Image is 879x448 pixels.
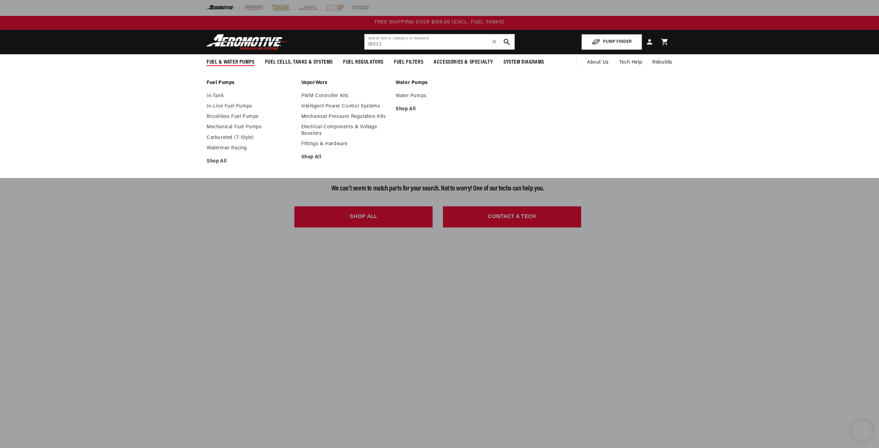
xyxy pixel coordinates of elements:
button: search button [499,34,514,49]
a: CONTACT A TECH [443,206,581,227]
span: Rebuilds [652,59,672,66]
summary: Fuel & Water Pumps [201,54,260,71]
img: Aeromotive [204,34,291,50]
button: PUMP FINDER [582,34,642,50]
a: Electrical Components & Voltage Boosters [301,124,389,137]
span: Fuel Cells, Tanks & Systems [265,59,333,66]
span: FREE SHIPPING OVER $109.00 (EXCL. FUEL TANKS) [375,20,504,25]
a: VaporWorx [301,80,389,86]
summary: Tech Help [614,54,647,71]
summary: Rebuilds [647,54,678,71]
summary: Fuel Cells, Tanks & Systems [260,54,338,71]
span: Fuel Regulators [343,59,384,66]
summary: Fuel Regulators [338,54,389,71]
a: In-Tank [207,93,294,99]
span: ✕ [491,36,498,47]
span: Fuel Filters [394,59,423,66]
span: Tech Help [619,59,642,66]
a: Fuel Pumps [207,80,294,86]
a: SHOP ALL [294,206,433,227]
summary: Fuel Filters [389,54,428,71]
summary: Accessories & Specialty [428,54,498,71]
a: Water Pumps [396,80,483,86]
input: Search by Part Number, Category or Keyword [365,34,514,49]
a: Shop All [207,158,294,165]
a: Fittings & Hardware [301,141,389,147]
span: About Us [587,60,609,65]
a: PWM Controller Kits [301,93,389,99]
p: We can't seem to match parts for your search. Not to worry! One of our techs can help you. [233,183,643,194]
a: About Us [582,54,614,71]
a: Waterman Racing [207,145,294,151]
a: Shop All [396,106,483,112]
span: Fuel & Water Pumps [207,59,255,66]
a: In-Line Fuel Pumps [207,103,294,110]
a: Shop All [301,154,389,160]
span: Accessories & Specialty [434,59,493,66]
summary: System Diagrams [498,54,549,71]
a: Water Pumps [396,93,483,99]
a: Intelligent Power Control Systems [301,103,389,110]
a: Mechanical Fuel Pumps [207,124,294,130]
a: Carbureted (T-Style) [207,135,294,141]
a: Mechanical Pressure Regulation Kits [301,114,389,120]
a: Brushless Fuel Pumps [207,114,294,120]
span: System Diagrams [503,59,544,66]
